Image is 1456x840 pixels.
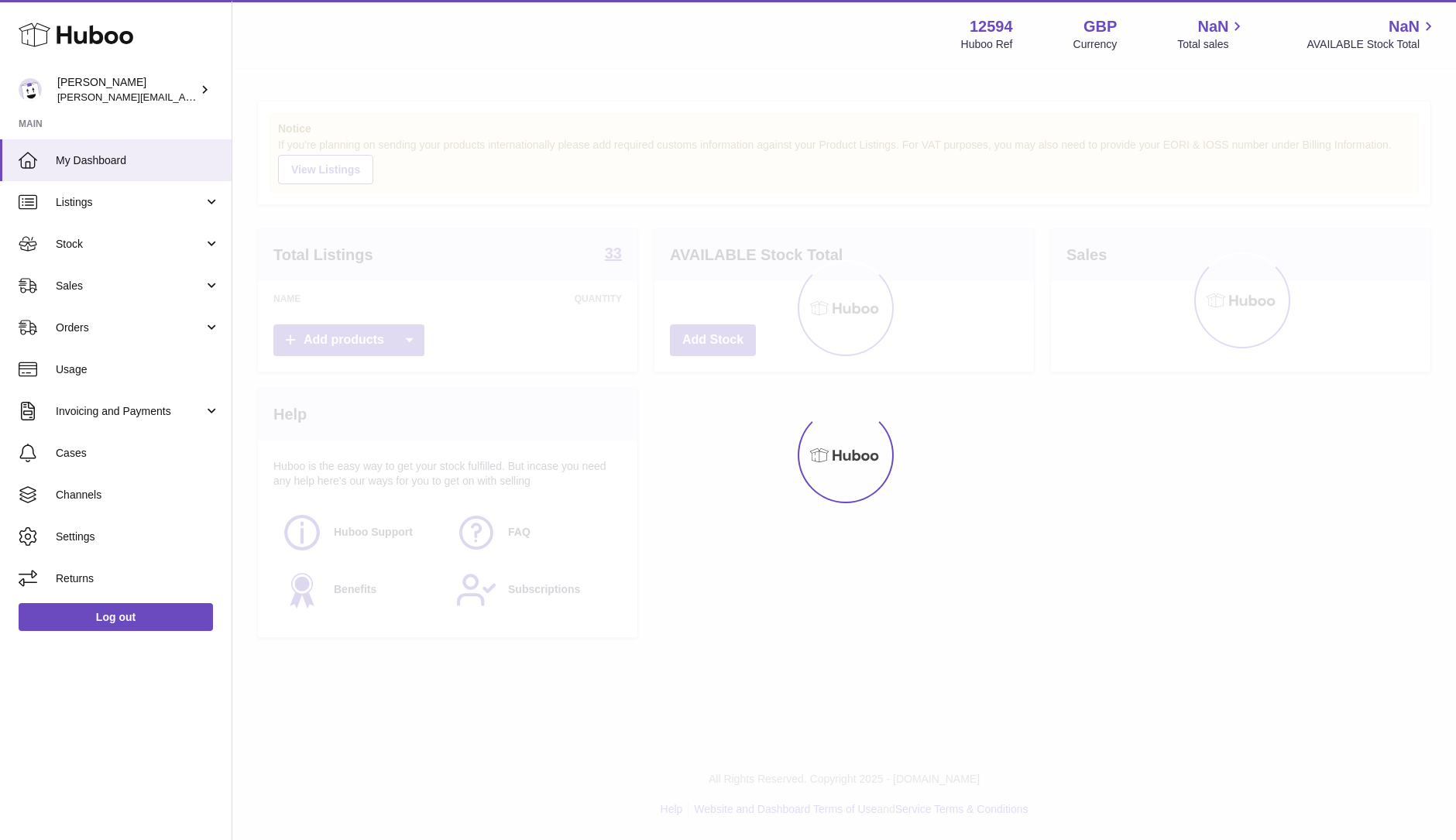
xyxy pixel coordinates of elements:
[1307,37,1437,52] span: AVAILABLE Stock Total
[56,153,220,168] span: My Dashboard
[961,37,1013,52] div: Huboo Ref
[56,237,204,252] span: Stock
[56,279,204,293] span: Sales
[56,488,220,502] span: Channels
[970,16,1013,37] strong: 12594
[1197,16,1228,37] span: NaN
[56,321,204,335] span: Orders
[1083,16,1117,37] strong: GBP
[56,446,220,461] span: Cases
[19,603,213,631] a: Log out
[19,78,42,101] img: owen@wearemakewaves.com
[1389,16,1420,37] span: NaN
[56,195,204,210] span: Listings
[56,362,220,377] span: Usage
[56,530,220,544] span: Settings
[1307,16,1437,52] a: NaN AVAILABLE Stock Total
[57,91,311,103] span: [PERSON_NAME][EMAIL_ADDRESS][DOMAIN_NAME]
[1073,37,1118,52] div: Currency
[1177,16,1246,52] a: NaN Total sales
[1177,37,1246,52] span: Total sales
[56,571,220,586] span: Returns
[57,75,197,105] div: [PERSON_NAME]
[56,404,204,419] span: Invoicing and Payments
